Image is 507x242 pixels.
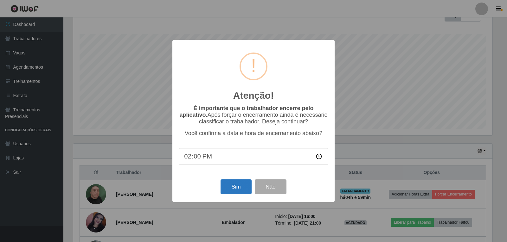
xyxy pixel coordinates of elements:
[179,105,328,125] p: Após forçar o encerramento ainda é necessário classificar o trabalhador. Deseja continuar?
[233,90,274,101] h2: Atenção!
[255,179,286,194] button: Não
[179,105,313,118] b: É importante que o trabalhador encerre pelo aplicativo.
[221,179,251,194] button: Sim
[179,130,328,137] p: Você confirma a data e hora de encerramento abaixo?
